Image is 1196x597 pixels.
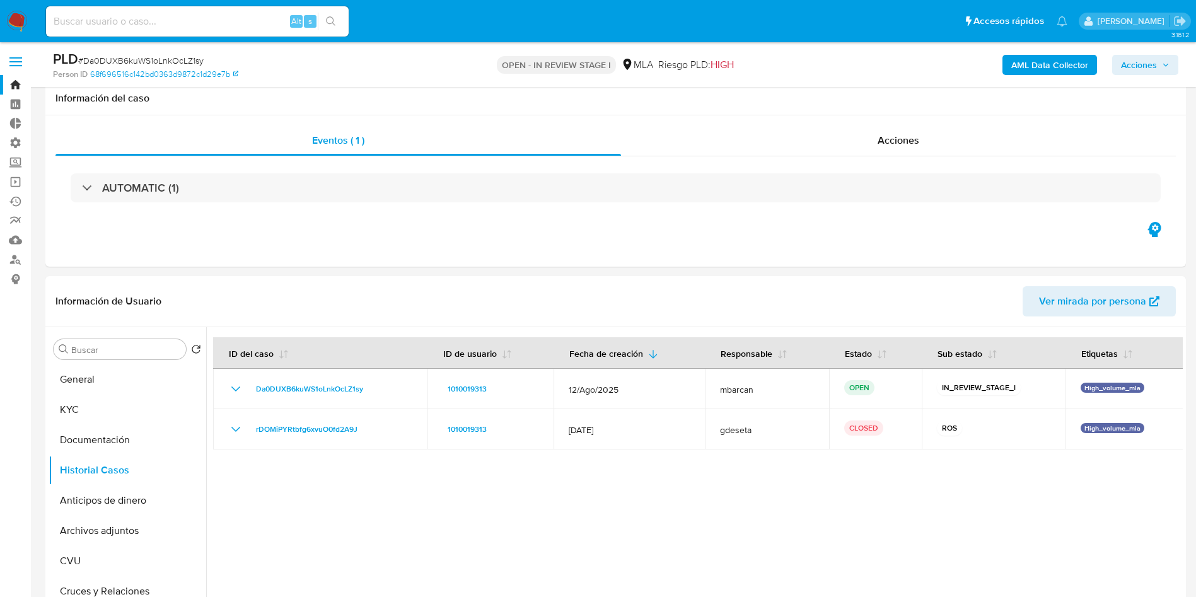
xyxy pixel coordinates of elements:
[55,92,1176,105] h1: Información del caso
[49,546,206,576] button: CVU
[59,344,69,354] button: Buscar
[878,133,919,148] span: Acciones
[71,344,181,356] input: Buscar
[308,15,312,27] span: s
[291,15,301,27] span: Alt
[46,13,349,30] input: Buscar usuario o caso...
[53,69,88,80] b: Person ID
[49,425,206,455] button: Documentación
[1011,55,1088,75] b: AML Data Collector
[78,54,204,67] span: # Da0DUXB6kuWS1oLnkOcLZ1sy
[1023,286,1176,316] button: Ver mirada por persona
[318,13,344,30] button: search-icon
[71,173,1161,202] div: AUTOMATIC (1)
[1039,286,1146,316] span: Ver mirada por persona
[49,455,206,485] button: Historial Casos
[191,344,201,358] button: Volver al orden por defecto
[621,58,653,72] div: MLA
[973,14,1044,28] span: Accesos rápidos
[711,57,734,72] span: HIGH
[1057,16,1067,26] a: Notificaciones
[102,181,179,195] h3: AUTOMATIC (1)
[1002,55,1097,75] button: AML Data Collector
[1173,14,1187,28] a: Salir
[1121,55,1157,75] span: Acciones
[312,133,364,148] span: Eventos ( 1 )
[53,49,78,69] b: PLD
[49,516,206,546] button: Archivos adjuntos
[49,395,206,425] button: KYC
[1098,15,1169,27] p: gustavo.deseta@mercadolibre.com
[658,58,734,72] span: Riesgo PLD:
[55,295,161,308] h1: Información de Usuario
[497,56,616,74] p: OPEN - IN REVIEW STAGE I
[49,485,206,516] button: Anticipos de dinero
[1112,55,1178,75] button: Acciones
[49,364,206,395] button: General
[90,69,238,80] a: 68f696516c142bd0363d9872c1d29e7b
